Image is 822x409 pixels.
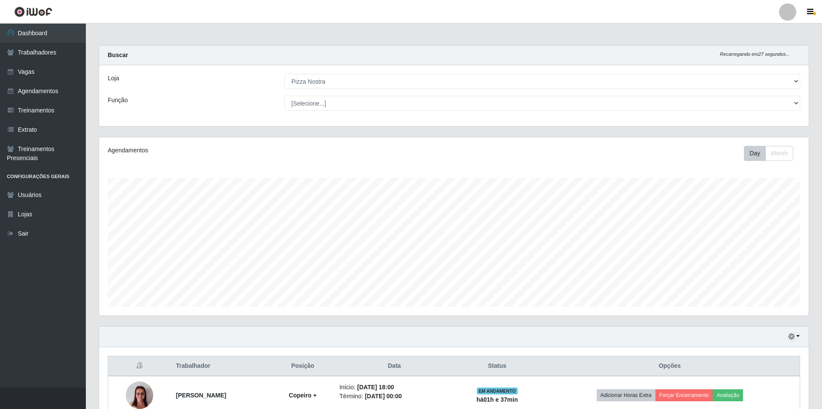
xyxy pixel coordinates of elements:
strong: Buscar [108,52,128,58]
div: Agendamentos [108,146,389,155]
li: Término: [340,392,449,401]
button: Adicionar Horas Extra [597,389,655,401]
label: Função [108,96,128,105]
strong: Copeiro + [289,392,317,399]
th: Data [334,356,455,376]
strong: [PERSON_NAME] [176,392,226,399]
time: [DATE] 18:00 [357,384,394,391]
button: Month [765,146,793,161]
li: Início: [340,383,449,392]
span: EM ANDAMENTO [477,388,518,394]
button: Forçar Encerramento [655,389,713,401]
th: Trabalhador [171,356,271,376]
button: Avaliação [713,389,743,401]
strong: há 01 h e 37 min [476,396,518,403]
th: Status [455,356,540,376]
th: Opções [540,356,800,376]
img: CoreUI Logo [14,6,52,17]
div: Toolbar with button groups [744,146,800,161]
div: First group [744,146,793,161]
i: Recarregando em 27 segundos... [720,52,790,57]
th: Posição [271,356,334,376]
time: [DATE] 00:00 [365,393,402,400]
label: Loja [108,74,119,83]
button: Day [744,146,766,161]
